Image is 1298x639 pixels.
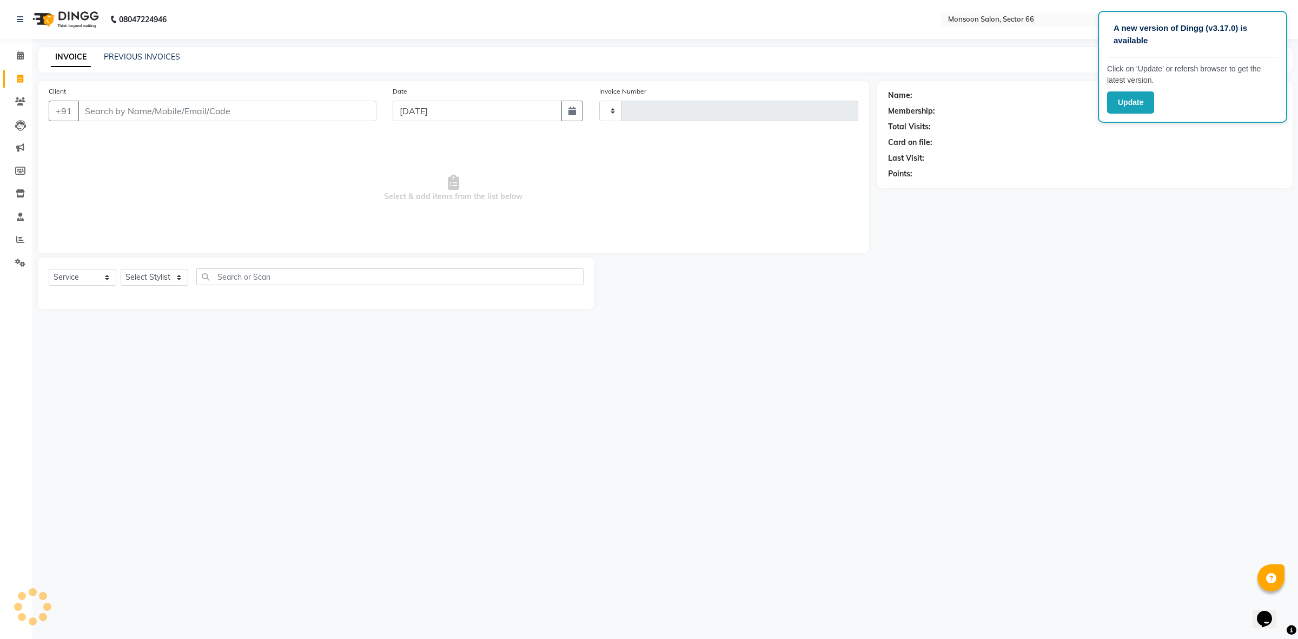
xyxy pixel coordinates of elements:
label: Client [49,87,66,96]
div: Points: [888,168,912,180]
a: PREVIOUS INVOICES [104,52,180,62]
img: logo [28,4,102,35]
div: Card on file: [888,137,932,148]
p: Click on ‘Update’ or refersh browser to get the latest version. [1107,63,1278,86]
b: 08047224946 [119,4,167,35]
input: Search or Scan [196,268,584,285]
label: Invoice Number [599,87,646,96]
p: A new version of Dingg (v3.17.0) is available [1114,22,1271,47]
span: Select & add items from the list below [49,134,858,242]
button: +91 [49,101,79,121]
iframe: chat widget [1253,596,1287,628]
button: Update [1107,91,1154,114]
div: Total Visits: [888,121,931,133]
div: Name: [888,90,912,101]
a: INVOICE [51,48,91,67]
div: Membership: [888,106,935,117]
input: Search by Name/Mobile/Email/Code [78,101,376,121]
label: Date [393,87,407,96]
div: Last Visit: [888,153,924,164]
